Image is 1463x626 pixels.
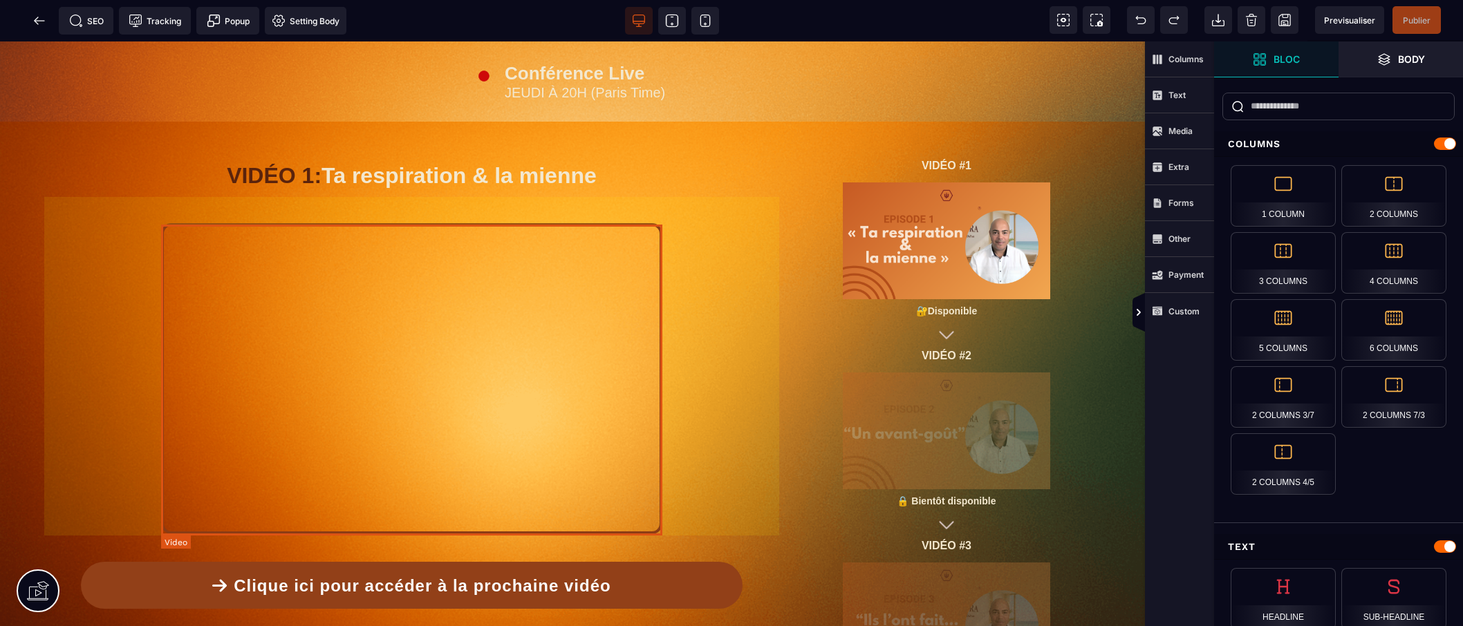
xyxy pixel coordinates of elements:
span: Open Layer Manager [1339,41,1463,77]
strong: Other [1168,234,1191,244]
text: VIDÉO #2 [793,305,1100,324]
span: View components [1050,6,1077,34]
text: 🔒 Bientôt disponible [793,450,1100,468]
button: Clique ici pour accéder à la prochaine vidéo [81,520,743,567]
img: fe5bfe7dea453f3a554685bb00f5dbe9_icons8-fl%C3%A8che-d%C3%A9velopper-100.png [938,285,955,302]
span: Open Blocks [1214,41,1339,77]
strong: Body [1398,54,1425,64]
img: fe5bfe7dea453f3a554685bb00f5dbe9_icons8-fl%C3%A8che-d%C3%A9velopper-100.png [938,475,955,492]
div: 2 Columns 3/7 [1231,366,1336,428]
strong: Text [1168,90,1186,100]
img: 1445af10ffc226fb94c292b9fe366f24_6794bd784ecbe_Red_circle.gif [470,21,498,48]
strong: Forms [1168,198,1194,208]
div: 5 Columns [1231,299,1336,361]
strong: Payment [1168,269,1204,280]
img: f2b694ee6385b71dbb6877f16f0508b2_5.png [843,141,1050,258]
span: Preview [1315,6,1384,34]
span: Popup [207,14,250,28]
span: SEO [69,14,104,28]
text: 🔐Disponible [793,260,1100,278]
span: Previsualiser [1324,15,1375,26]
div: 2 Columns 4/5 [1231,433,1336,495]
img: bc69879d123b21995cceeaaff8057a37_6.png [843,331,1050,448]
span: Publier [1403,15,1431,26]
div: 4 Columns [1341,232,1446,294]
span: Setting Body [272,14,339,28]
div: 2 Columns 7/3 [1341,366,1446,428]
text: VIDÉO #3 [793,495,1100,514]
div: JEUDI À 20H (Paris Time) [505,46,759,56]
div: Vidéo 1 Ta respiration et la mienne [161,182,662,493]
strong: Custom [1168,306,1200,316]
span: Tracking [129,14,181,28]
div: Text [1214,534,1463,560]
div: Conférence Live [505,28,759,36]
div: 1 Column [1231,165,1336,227]
div: 3 Columns [1231,232,1336,294]
text: VIDÉO #1 [793,115,1100,134]
div: Columns [1214,131,1463,157]
strong: Media [1168,126,1193,136]
strong: Bloc [1274,54,1300,64]
div: 2 Columns [1341,165,1446,227]
strong: Columns [1168,54,1204,64]
div: 6 Columns [1341,299,1446,361]
span: Screenshot [1083,6,1110,34]
strong: Extra [1168,162,1189,172]
h1: Ta respiration & la mienne [44,115,779,154]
